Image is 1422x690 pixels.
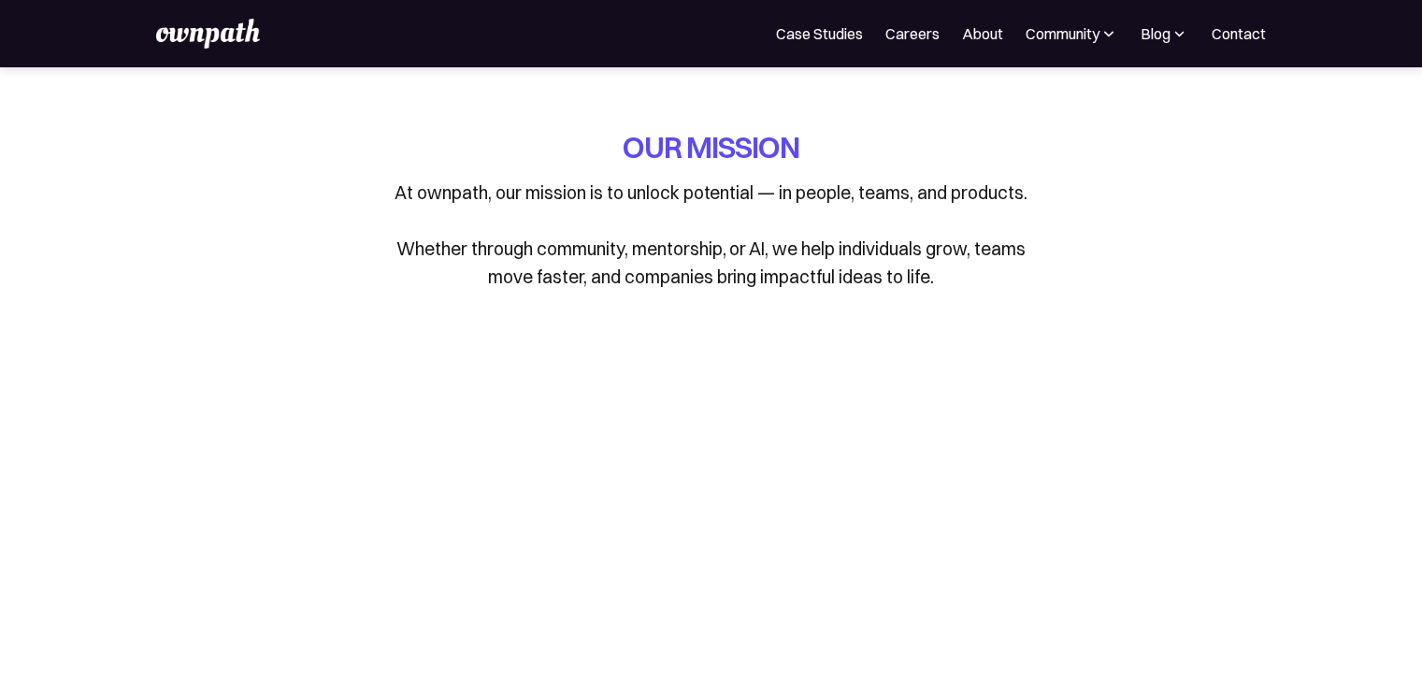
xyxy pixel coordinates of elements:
div: Blog [1141,22,1189,45]
div: Community [1026,22,1099,45]
div: Blog [1141,22,1171,45]
div: Community [1026,22,1118,45]
a: Case Studies [776,22,863,45]
h1: OUR MISSION [623,127,799,167]
a: About [962,22,1003,45]
a: Contact [1212,22,1266,45]
a: Careers [885,22,940,45]
p: At ownpath, our mission is to unlock potential — in people, teams, and products. Whether through ... [384,179,1039,291]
